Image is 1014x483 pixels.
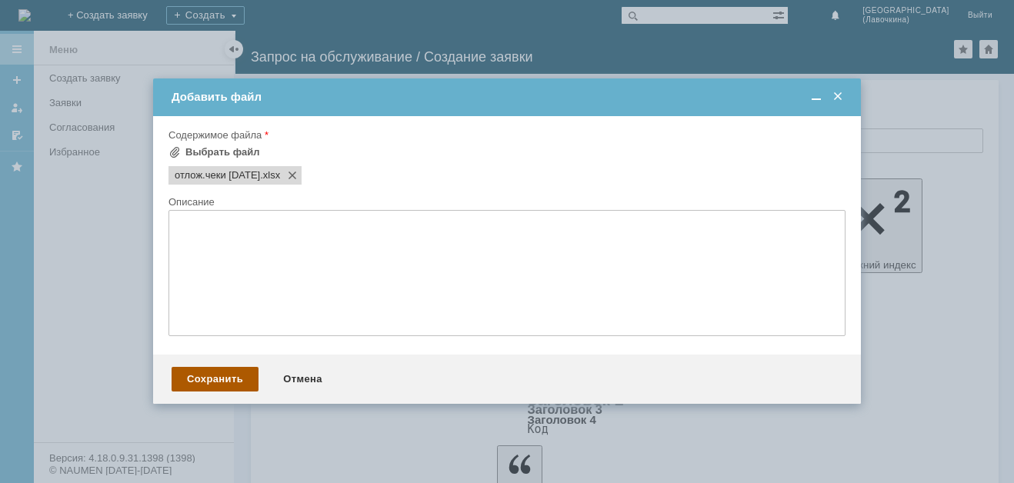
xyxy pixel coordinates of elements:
[175,169,260,182] span: отлож.чеки 02.10.2025.xlsx
[168,130,842,140] div: Содержимое файла
[830,90,846,104] span: Закрыть
[185,146,260,158] div: Выбрать файл
[172,90,846,104] div: Добавить файл
[168,197,842,207] div: Описание
[260,169,280,182] span: отлож.чеки 02.10.2025.xlsx
[809,90,824,104] span: Свернуть (Ctrl + M)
